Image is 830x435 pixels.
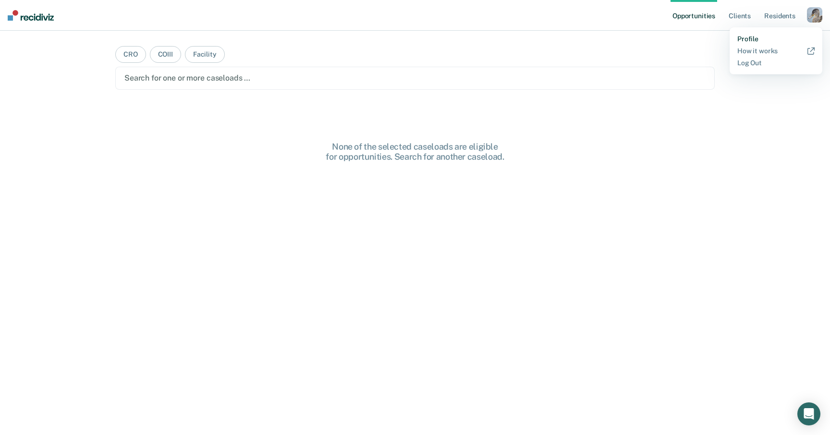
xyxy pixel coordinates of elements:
[8,10,54,21] img: Recidiviz
[150,46,181,63] button: COIII
[261,141,569,162] div: None of the selected caseloads are eligible for opportunities. Search for another caseload.
[737,59,815,67] a: Log Out
[737,47,815,55] a: How it works
[115,46,146,63] button: CRO
[797,402,820,425] div: Open Intercom Messenger
[185,46,225,63] button: Facility
[737,35,815,43] a: Profile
